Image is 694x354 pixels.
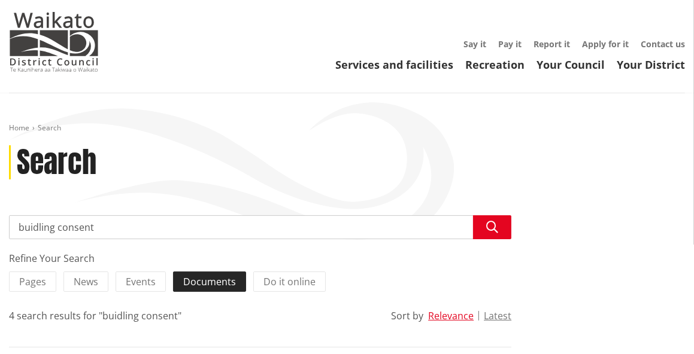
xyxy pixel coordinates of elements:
img: Waikato District Council - Te Kaunihera aa Takiwaa o Waikato [9,12,99,72]
a: Your Council [537,57,605,72]
iframe: Messenger Launcher [639,304,682,347]
h1: Search [17,145,96,180]
span: Do it online [263,275,316,288]
a: Say it [463,38,486,50]
span: Pages [19,275,46,288]
a: Your District [617,57,685,72]
span: News [74,275,98,288]
a: Recreation [465,57,525,72]
div: Refine Your Search [9,251,511,265]
span: Documents [183,275,236,288]
a: Contact us [641,38,685,50]
button: Latest [484,310,511,321]
input: Search input [9,215,511,239]
button: Relevance [428,310,474,321]
a: Pay it [498,38,522,50]
a: Home [9,123,29,133]
a: Apply for it [582,38,629,50]
nav: breadcrumb [9,123,685,133]
a: Services and facilities [335,57,453,72]
span: Events [126,275,156,288]
span: Search [38,123,61,133]
div: Sort by [391,309,423,323]
div: 4 search results for "buidling consent" [9,309,181,323]
a: Report it [534,38,570,50]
